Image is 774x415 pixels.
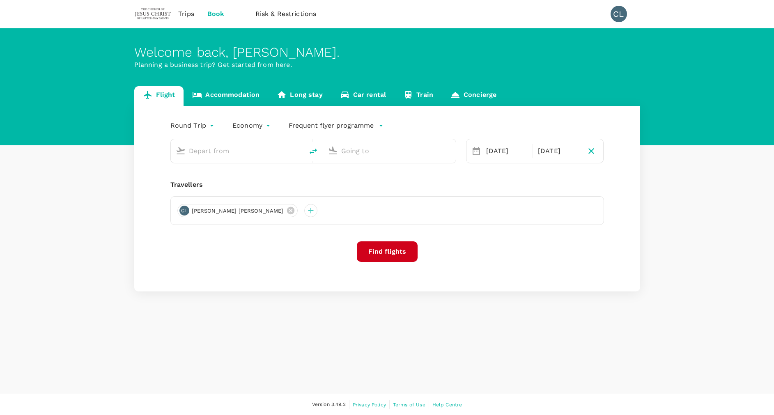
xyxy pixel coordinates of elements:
[134,45,640,60] div: Welcome back , [PERSON_NAME] .
[268,86,331,106] a: Long stay
[179,206,189,216] div: CL
[393,402,425,408] span: Terms of Use
[303,142,323,161] button: delete
[353,402,386,408] span: Privacy Policy
[134,5,172,23] img: The Malaysian Church of Jesus Christ of Latter-day Saints
[450,150,452,151] button: Open
[442,86,505,106] a: Concierge
[331,86,395,106] a: Car rental
[170,119,216,132] div: Round Trip
[184,86,268,106] a: Accommodation
[395,86,442,106] a: Train
[232,119,272,132] div: Economy
[134,86,184,106] a: Flight
[483,143,531,159] div: [DATE]
[177,204,298,217] div: CL[PERSON_NAME] [PERSON_NAME]
[341,144,439,157] input: Going to
[207,9,225,19] span: Book
[289,121,374,131] p: Frequent flyer programme
[611,6,627,22] div: CL
[357,241,418,262] button: Find flights
[255,9,317,19] span: Risk & Restrictions
[178,9,194,19] span: Trips
[170,180,604,190] div: Travellers
[432,400,462,409] a: Help Centre
[187,207,289,215] span: [PERSON_NAME] [PERSON_NAME]
[298,150,299,151] button: Open
[312,401,346,409] span: Version 3.49.2
[289,121,384,131] button: Frequent flyer programme
[432,402,462,408] span: Help Centre
[189,144,286,157] input: Depart from
[393,400,425,409] a: Terms of Use
[353,400,386,409] a: Privacy Policy
[535,143,583,159] div: [DATE]
[134,60,640,70] p: Planning a business trip? Get started from here.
